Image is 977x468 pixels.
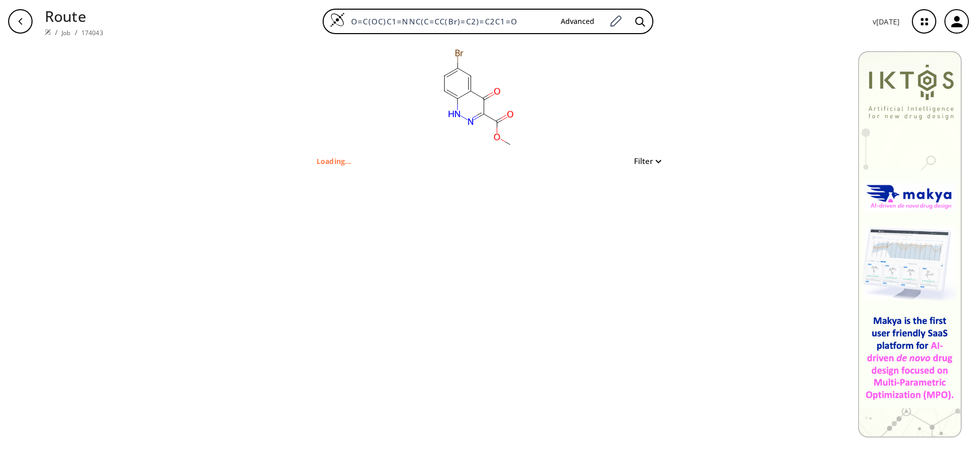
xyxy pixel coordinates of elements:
img: Logo Spaya [330,12,345,27]
button: Advanced [553,12,602,31]
p: Route [45,5,103,27]
img: Spaya logo [45,29,51,35]
p: Loading... [317,156,352,167]
img: Banner [858,51,962,437]
a: 174043 [81,29,103,37]
button: Filter [628,157,660,165]
a: Job [62,29,70,37]
li: / [55,27,58,38]
li: / [75,27,77,38]
svg: O=C(OC)C1=NNC(C=CC(Br)=C2)=C2C1=O [376,43,579,155]
p: v [DATE] [873,16,900,27]
input: Enter SMILES [345,16,553,26]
